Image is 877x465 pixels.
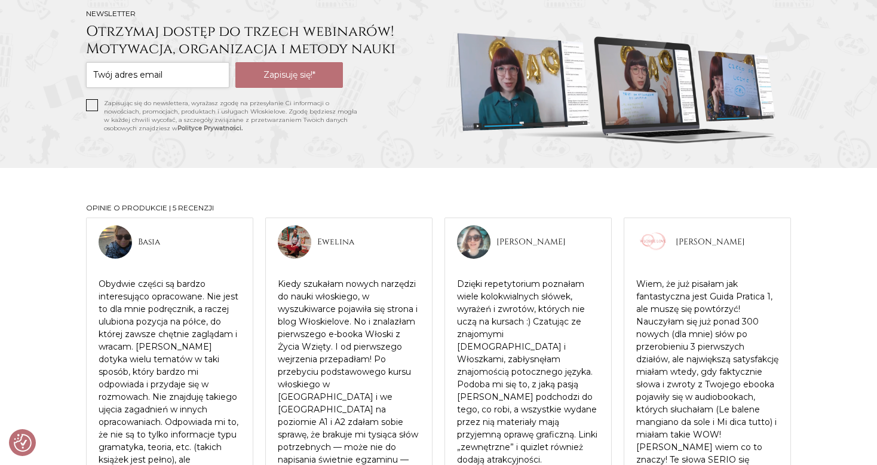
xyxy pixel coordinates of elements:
[496,235,566,248] span: [PERSON_NAME]
[86,62,229,88] input: Twój adres email
[676,235,745,248] span: [PERSON_NAME]
[86,10,433,18] h2: Newsletter
[86,23,433,58] h3: Otrzymaj dostęp do trzech webinarów! Motywacja, organizacja i metody nauki
[177,124,243,132] a: Polityce Prywatności.
[138,235,160,248] span: Basia
[14,434,32,452] button: Preferencje co do zgód
[235,62,343,88] button: Zapisuję się!*
[317,235,354,248] span: Ewelina
[86,204,791,212] h2: Opinie o produkcie | 5 recenzji
[14,434,32,452] img: Revisit consent button
[104,99,363,133] p: Zapisując się do newslettera, wyrażasz zgodę na przesyłanie Ci informacji o nowościach, promocjac...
